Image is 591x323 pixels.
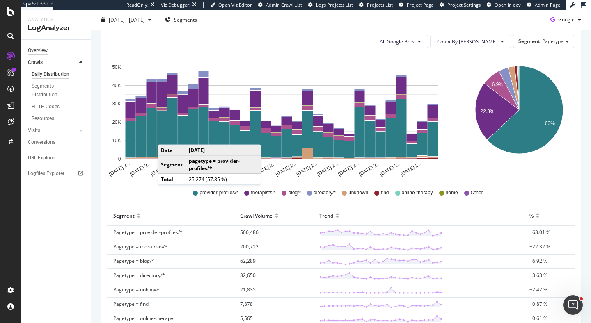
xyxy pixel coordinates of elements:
[28,154,85,162] a: URL Explorer
[28,46,85,55] a: Overview
[348,189,368,196] span: unknown
[240,300,253,307] span: 7,878
[258,2,302,8] a: Admin Crawl List
[174,16,197,23] span: Segments
[161,2,190,8] div: Viz Debugger:
[32,102,60,111] div: HTTP Codes
[199,189,238,196] span: provider-profiles/*
[240,209,273,222] div: Crawl Volume
[240,286,256,293] span: 21,835
[28,169,85,178] a: Logfiles Explorer
[186,173,261,184] td: 25,274 (57.85 %)
[113,209,135,222] div: Segment
[32,70,85,79] a: Daily Distribution
[112,64,121,70] text: 50K
[240,257,256,264] span: 62,289
[529,257,547,264] span: +6.92 %
[487,2,521,8] a: Open in dev
[380,38,415,45] span: All Google Bots
[28,169,64,178] div: Logfiles Explorer
[113,229,183,236] span: Pagetype = provider-profiles/*
[112,101,121,107] text: 30K
[32,114,85,123] a: Resources
[563,295,583,315] iframe: Intercom live chat
[440,2,481,8] a: Project Settings
[527,2,560,8] a: Admin Page
[518,38,540,45] span: Segment
[240,272,256,279] span: 32,650
[158,145,186,156] td: Date
[28,138,85,147] a: Conversions
[545,121,555,126] text: 63%
[542,38,564,45] span: Pagetype
[495,2,521,8] span: Open in dev
[464,55,574,177] svg: A chart.
[447,2,481,8] span: Project Settings
[28,58,43,67] div: Crawls
[430,35,511,48] button: Count By [PERSON_NAME]
[314,189,336,196] span: directory/*
[112,119,121,125] text: 20K
[308,2,353,8] a: Logs Projects List
[109,16,145,23] span: [DATE] - [DATE]
[359,2,393,8] a: Projects List
[98,13,155,26] button: [DATE] - [DATE]
[118,156,121,162] text: 0
[251,189,275,196] span: therapists/*
[373,35,428,48] button: All Google Bots
[529,229,550,236] span: +63.01 %
[407,2,433,8] span: Project Page
[529,243,550,250] span: +22.32 %
[32,82,77,99] div: Segments Distribution
[535,2,560,8] span: Admin Page
[28,126,77,135] a: Visits
[32,114,54,123] div: Resources
[210,2,252,8] a: Open Viz Editor
[529,286,547,293] span: +2.42 %
[126,2,149,8] div: ReadOnly:
[240,229,259,236] span: 566,486
[113,257,154,264] span: Pagetype = blog/*
[28,154,56,162] div: URL Explorer
[113,272,165,279] span: Pagetype = directory/*
[32,82,85,99] a: Segments Distribution
[28,126,40,135] div: Visits
[492,82,504,87] text: 6.9%
[437,38,497,45] span: Count By Day
[32,102,85,111] a: HTTP Codes
[529,315,547,322] span: +0.61 %
[316,2,353,8] span: Logs Projects List
[28,16,84,23] div: Analytics
[113,243,167,250] span: Pagetype = therapists/*
[218,2,252,8] span: Open Viz Editor
[186,155,261,173] td: pagetype = provider-profiles/*
[113,300,149,307] span: Pagetype = find
[113,315,173,322] span: Pagetype = online-therapy
[481,109,495,114] text: 22.3%
[158,173,186,184] td: Total
[28,46,48,55] div: Overview
[240,243,259,250] span: 200,712
[547,13,584,26] button: Google
[266,2,302,8] span: Admin Crawl List
[446,189,458,196] span: home
[186,145,261,156] td: [DATE]
[319,209,333,222] div: Trend
[558,16,575,23] span: Google
[112,83,121,89] text: 40K
[112,138,121,143] text: 10K
[28,58,77,67] a: Crawls
[113,286,160,293] span: Pagetype = unknown
[529,300,547,307] span: +0.87 %
[367,2,393,8] span: Projects List
[529,209,534,222] div: %
[381,189,389,196] span: find
[399,2,433,8] a: Project Page
[28,138,55,147] div: Conversions
[288,189,301,196] span: blog/*
[28,23,84,33] div: LogAnalyzer
[108,55,456,177] svg: A chart.
[158,155,186,173] td: Segment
